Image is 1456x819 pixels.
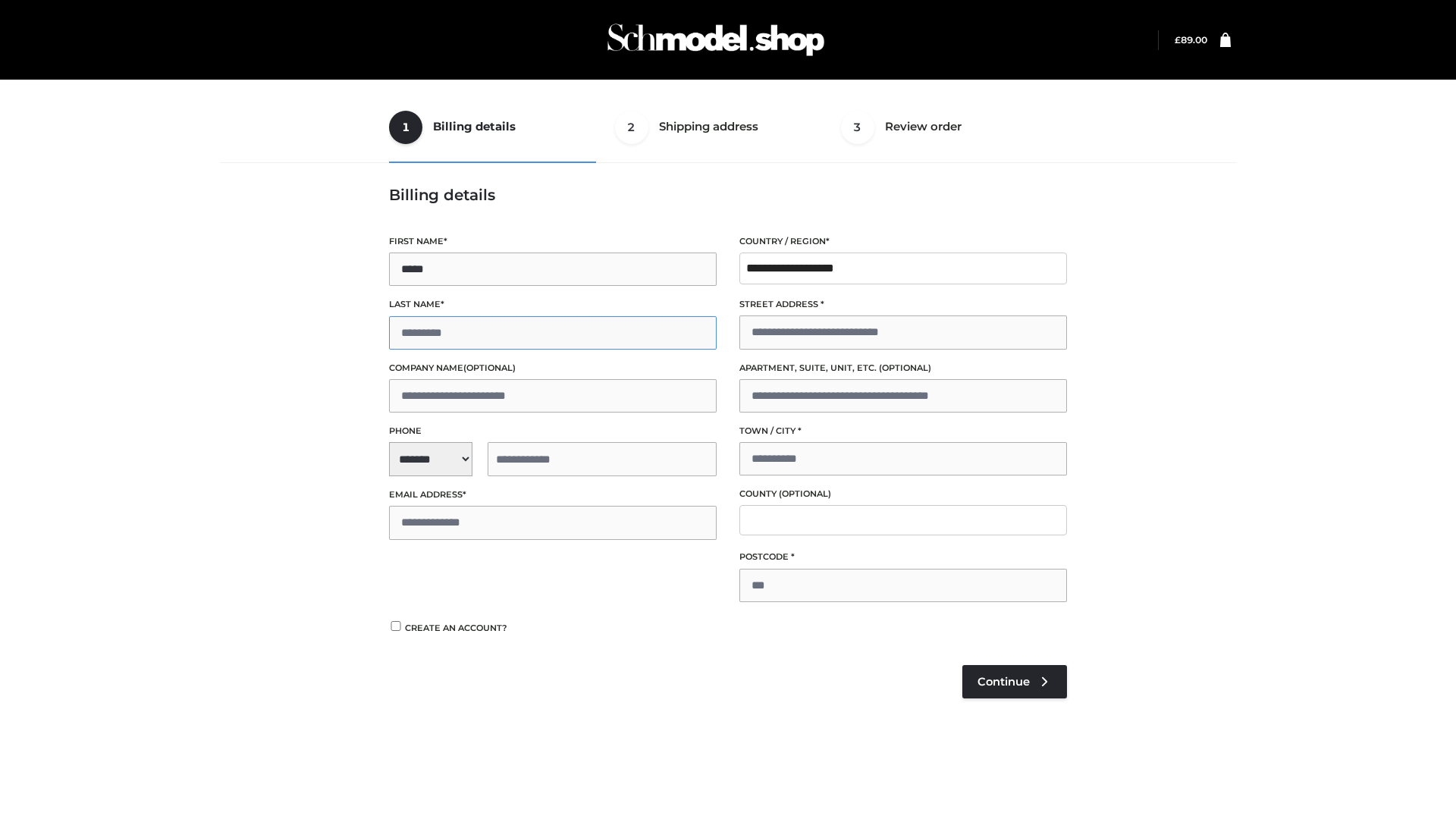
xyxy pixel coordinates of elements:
input: Create an account? [389,621,403,631]
a: £89.00 [1175,34,1207,45]
a: Continue [962,665,1067,698]
label: First name [389,234,717,249]
label: Postcode [739,550,1067,564]
label: Country / Region [739,234,1067,249]
span: Create an account? [405,623,507,633]
label: Last name [389,297,717,312]
label: Company name [389,361,717,375]
span: Continue [977,675,1030,689]
span: £ [1175,34,1181,45]
bdi: 89.00 [1175,34,1207,45]
label: Email address [389,488,717,502]
img: Schmodel Admin 964 [602,10,830,70]
span: (optional) [779,488,831,499]
label: Town / City [739,424,1067,438]
label: Street address [739,297,1067,312]
label: Phone [389,424,717,438]
span: (optional) [463,362,516,373]
label: County [739,487,1067,501]
h3: Billing details [389,186,1067,204]
span: (optional) [879,362,931,373]
label: Apartment, suite, unit, etc. [739,361,1067,375]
